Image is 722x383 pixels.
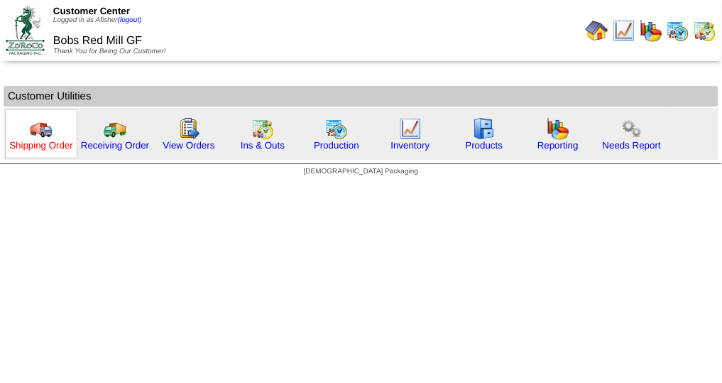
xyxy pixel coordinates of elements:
[241,140,285,151] a: Ins & Outs
[4,86,718,107] td: Customer Utilities
[537,140,579,151] a: Reporting
[620,117,643,140] img: workflow.png
[6,6,45,54] img: ZoRoCo_Logo(Green%26Foil)%20jpg.webp
[30,117,53,140] img: truck.gif
[586,19,608,42] img: home.gif
[304,168,418,176] span: [DEMOGRAPHIC_DATA] Packaging
[694,19,716,42] img: calendarinout.gif
[53,16,142,24] span: Logged in as Afisher
[53,48,166,55] span: Thank You for Being Our Customer!
[163,140,214,151] a: View Orders
[466,140,503,151] a: Products
[667,19,689,42] img: calendarprod.gif
[547,117,569,140] img: graph.gif
[391,140,430,151] a: Inventory
[325,117,348,140] img: calendarprod.gif
[473,117,496,140] img: cabinet.gif
[118,16,142,24] a: (logout)
[177,117,200,140] img: workorder.gif
[104,117,126,140] img: truck2.gif
[314,140,359,151] a: Production
[53,6,130,16] span: Customer Center
[603,140,661,151] a: Needs Report
[399,117,422,140] img: line_graph.gif
[640,19,662,42] img: graph.gif
[251,117,274,140] img: calendarinout.gif
[9,140,73,151] a: Shipping Order
[613,19,635,42] img: line_graph.gif
[81,140,149,151] a: Receiving Order
[53,35,142,47] span: Bobs Red Mill GF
